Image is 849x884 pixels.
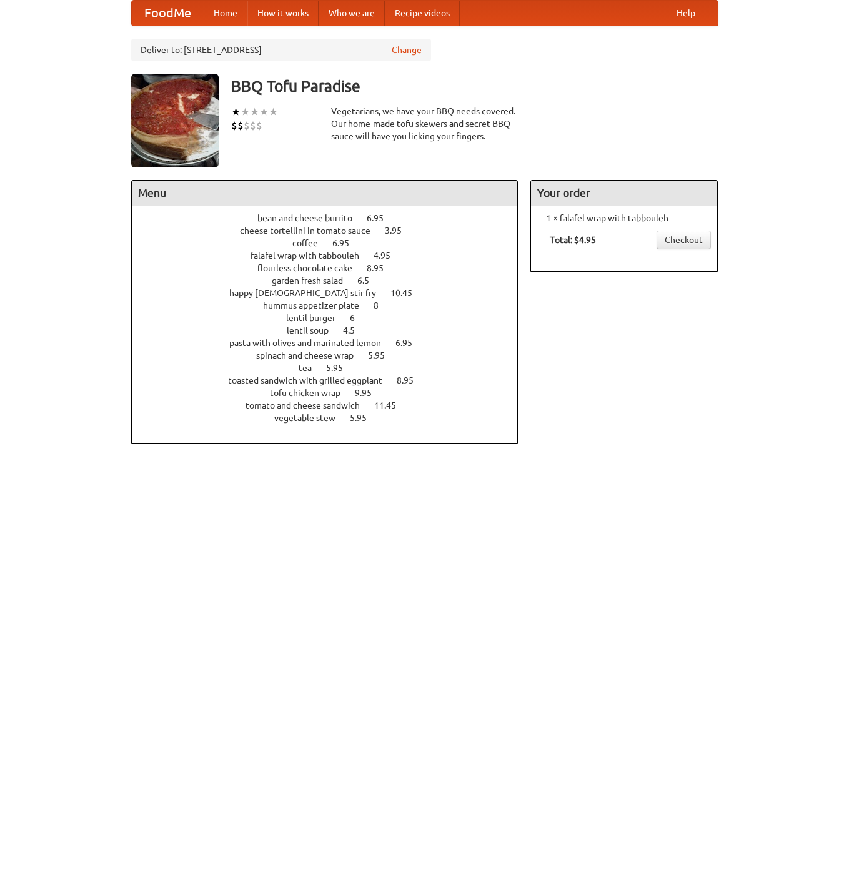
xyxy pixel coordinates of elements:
[286,313,378,323] a: lentil burger 6
[244,119,250,132] li: $
[251,251,372,261] span: falafel wrap with tabbouleh
[657,231,711,249] a: Checkout
[343,325,367,335] span: 4.5
[355,388,384,398] span: 9.95
[332,238,362,248] span: 6.95
[274,413,348,423] span: vegetable stew
[256,350,408,360] a: spinach and cheese wrap 5.95
[385,1,460,26] a: Recipe videos
[270,388,353,398] span: tofu chicken wrap
[241,105,250,119] li: ★
[240,226,383,236] span: cheese tortellini in tomato sauce
[132,181,518,206] h4: Menu
[269,105,278,119] li: ★
[272,276,355,286] span: garden fresh salad
[392,44,422,56] a: Change
[287,325,341,335] span: lentil soup
[299,363,324,373] span: tea
[229,288,435,298] a: happy [DEMOGRAPHIC_DATA] stir fry 10.45
[263,300,372,310] span: hummus appetizer plate
[287,325,378,335] a: lentil soup 4.5
[537,212,711,224] li: 1 × falafel wrap with tabbouleh
[326,363,355,373] span: 5.95
[228,375,437,385] a: toasted sandwich with grilled eggplant 8.95
[272,276,392,286] a: garden fresh salad 6.5
[259,105,269,119] li: ★
[292,238,372,248] a: coffee 6.95
[257,263,365,273] span: flourless chocolate cake
[132,1,204,26] a: FoodMe
[397,375,426,385] span: 8.95
[231,119,237,132] li: $
[251,251,414,261] a: falafel wrap with tabbouleh 4.95
[299,363,366,373] a: tea 5.95
[357,276,382,286] span: 6.5
[228,375,395,385] span: toasted sandwich with grilled eggplant
[531,181,717,206] h4: Your order
[331,105,519,142] div: Vegetarians, we have your BBQ needs covered. Our home-made tofu skewers and secret BBQ sauce will...
[247,1,319,26] a: How it works
[229,338,435,348] a: pasta with olives and marinated lemon 6.95
[257,213,407,223] a: bean and cheese burrito 6.95
[367,213,396,223] span: 6.95
[237,119,244,132] li: $
[204,1,247,26] a: Home
[667,1,705,26] a: Help
[350,413,379,423] span: 5.95
[395,338,425,348] span: 6.95
[246,400,372,410] span: tomato and cheese sandwich
[131,39,431,61] div: Deliver to: [STREET_ADDRESS]
[257,213,365,223] span: bean and cheese burrito
[319,1,385,26] a: Who we are
[250,105,259,119] li: ★
[256,119,262,132] li: $
[246,400,419,410] a: tomato and cheese sandwich 11.45
[385,226,414,236] span: 3.95
[250,119,256,132] li: $
[270,388,395,398] a: tofu chicken wrap 9.95
[231,105,241,119] li: ★
[292,238,330,248] span: coffee
[240,226,425,236] a: cheese tortellini in tomato sauce 3.95
[367,263,396,273] span: 8.95
[229,338,394,348] span: pasta with olives and marinated lemon
[263,300,402,310] a: hummus appetizer plate 8
[374,300,391,310] span: 8
[229,288,389,298] span: happy [DEMOGRAPHIC_DATA] stir fry
[286,313,348,323] span: lentil burger
[256,350,366,360] span: spinach and cheese wrap
[131,74,219,167] img: angular.jpg
[374,251,403,261] span: 4.95
[274,413,390,423] a: vegetable stew 5.95
[231,74,718,99] h3: BBQ Tofu Paradise
[257,263,407,273] a: flourless chocolate cake 8.95
[368,350,397,360] span: 5.95
[350,313,367,323] span: 6
[390,288,425,298] span: 10.45
[550,235,596,245] b: Total: $4.95
[374,400,409,410] span: 11.45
